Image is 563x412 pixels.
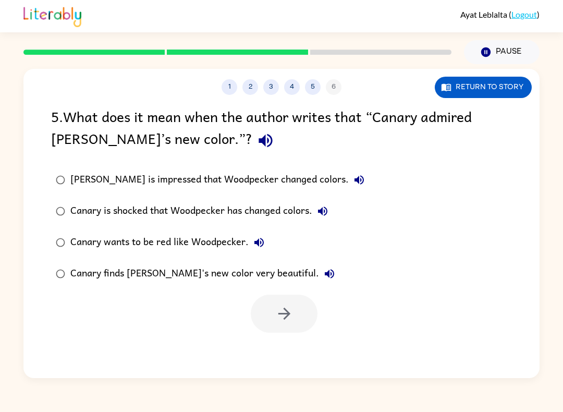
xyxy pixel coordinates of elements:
a: Logout [511,9,537,19]
button: Pause [464,40,540,64]
div: Canary is shocked that Woodpecker has changed colors. [70,201,333,222]
button: Canary wants to be red like Woodpecker. [249,232,270,253]
button: 1 [222,79,237,95]
span: Ayat Leblalta [460,9,509,19]
button: Canary finds [PERSON_NAME]'s new color very beautiful. [319,263,340,284]
button: [PERSON_NAME] is impressed that Woodpecker changed colors. [349,169,370,190]
div: Canary wants to be red like Woodpecker. [70,232,270,253]
button: 3 [263,79,279,95]
button: 2 [242,79,258,95]
button: 4 [284,79,300,95]
div: [PERSON_NAME] is impressed that Woodpecker changed colors. [70,169,370,190]
div: ( ) [460,9,540,19]
div: Canary finds [PERSON_NAME]'s new color very beautiful. [70,263,340,284]
button: Canary is shocked that Woodpecker has changed colors. [312,201,333,222]
button: 5 [305,79,321,95]
div: 5 . What does it mean when the author writes that “Canary admired [PERSON_NAME]’s new color.”? [51,105,512,154]
img: Literably [23,4,81,27]
button: Return to story [435,77,532,98]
